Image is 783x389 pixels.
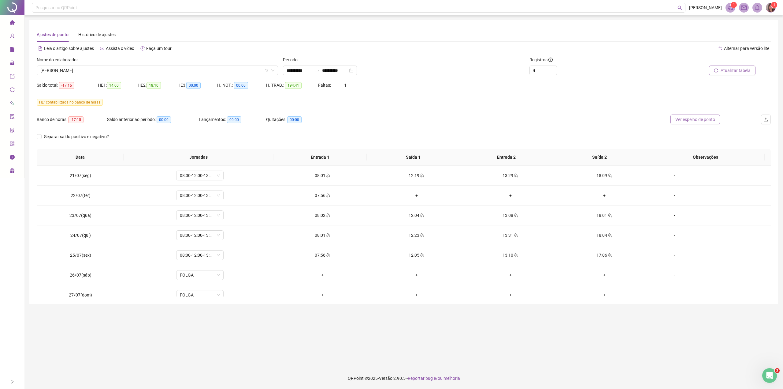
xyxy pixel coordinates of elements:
span: upload [763,117,768,122]
span: Versão [379,376,392,381]
span: team [607,233,612,237]
span: bell [755,5,760,10]
div: - [656,232,692,239]
sup: Atualize o seu contato no menu Meus Dados [771,2,777,8]
span: Registros [529,56,553,63]
div: + [280,292,365,298]
span: mail [741,5,747,10]
span: team [513,233,518,237]
span: 18:10 [147,82,161,89]
span: team [513,173,518,178]
span: team [607,253,612,257]
span: team [607,213,612,217]
sup: 1 [731,2,737,8]
span: Atualizar tabela [721,67,751,74]
span: info-circle [548,58,553,62]
div: HE 2: [138,82,177,89]
span: team [419,173,424,178]
span: search [677,6,682,10]
span: 00:00 [227,116,241,123]
span: team [325,173,330,178]
span: Faça um tour [146,46,172,51]
span: down [271,69,275,72]
div: HE 1: [98,82,138,89]
span: 08:00-12:00-13:00-18:00 [180,231,220,240]
span: export [10,71,15,83]
span: contabilizada no banco de horas [37,99,103,106]
div: + [562,192,646,199]
span: team [325,193,330,198]
div: + [562,292,646,298]
div: H. TRAB.: [266,82,318,89]
span: Ver espelho de ponto [675,116,715,123]
label: Período [283,56,302,63]
span: team [325,253,330,257]
span: Faltas: [318,83,332,88]
span: 22/07(ter) [71,193,91,198]
span: notification [728,5,733,10]
div: Quitações: [266,116,327,123]
span: qrcode [10,138,15,151]
span: audit [10,111,15,124]
th: Entrada 1 [273,149,367,166]
span: swap-right [315,68,320,73]
span: team [513,253,518,257]
div: 08:02 [280,212,365,219]
iframe: Intercom live chat [762,368,777,383]
div: 13:31 [468,232,552,239]
span: Observações [651,154,760,161]
span: Ajustes de ponto [37,32,69,37]
span: user-add [10,31,15,43]
span: lock [10,58,15,70]
div: 08:01 [280,172,365,179]
div: + [468,192,552,199]
span: MATHEUS BARROS FEITOZA [40,66,274,75]
span: 1 [733,3,735,7]
span: 00:00 [287,116,302,123]
span: team [419,213,424,217]
img: 77053 [766,3,775,12]
span: 00:00 [157,116,171,123]
div: - [656,252,692,259]
button: Ver espelho de ponto [670,115,720,124]
div: Lançamentos: [199,116,266,123]
div: 17:06 [562,252,646,259]
div: + [374,292,458,298]
th: Entrada 2 [460,149,553,166]
span: 24/07(qui) [70,233,91,238]
div: - [656,192,692,199]
div: 12:23 [374,232,458,239]
span: youtube [100,46,104,51]
span: 14:00 [107,82,121,89]
span: history [140,46,145,51]
div: 13:08 [468,212,552,219]
span: sync [10,85,15,97]
span: -17:15 [59,82,74,89]
span: 23/07(qua) [69,213,91,218]
span: [PERSON_NAME] [689,4,722,11]
span: home [10,17,15,29]
span: FOLGA [180,270,220,280]
div: 07:56 [280,192,365,199]
th: Jornadas [124,149,273,166]
span: team [607,173,612,178]
span: 1 [773,3,775,7]
span: info-circle [10,152,15,164]
th: Saída 1 [367,149,460,166]
div: + [562,272,646,278]
div: 12:19 [374,172,458,179]
div: 13:10 [468,252,552,259]
div: + [468,272,552,278]
span: reload [714,68,718,73]
span: file [10,44,15,56]
span: 08:00-12:00-13:00-18:00 [180,211,220,220]
span: 08:00-12:00-13:00-18:00 [180,171,220,180]
div: 13:29 [468,172,552,179]
div: + [374,272,458,278]
span: 08:00-12:00-13:00-18:00 [180,191,220,200]
div: + [374,192,458,199]
div: H. NOT.: [217,82,266,89]
span: 26/07(sáb) [70,273,91,278]
span: Assista o vídeo [106,46,134,51]
th: Data [37,149,124,166]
